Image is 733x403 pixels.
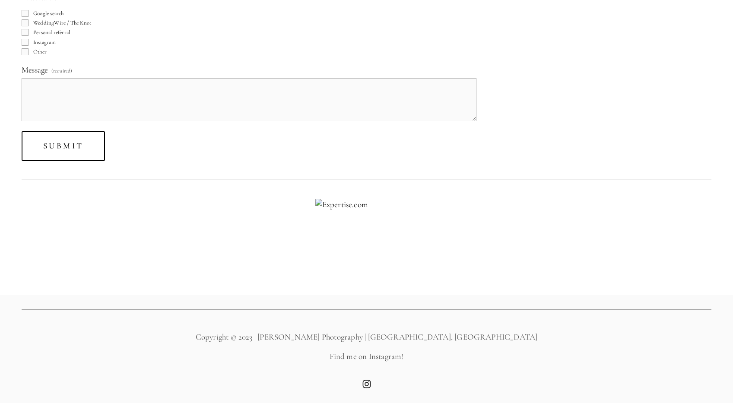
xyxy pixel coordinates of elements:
input: Google search [22,10,29,17]
p: Find me on Instagram! [22,351,711,362]
span: WeddingWire / The Knot [33,19,91,26]
img: Expertise.com [315,199,402,268]
span: Message [22,65,48,75]
span: Personal referral [33,29,70,36]
span: Google search [33,10,63,17]
input: Instagram [22,39,29,46]
button: SubmitSubmit [22,131,105,161]
p: Copyright © 2023 | [PERSON_NAME] Photography | [GEOGRAPHIC_DATA], [GEOGRAPHIC_DATA] [22,331,711,343]
span: Instagram [33,39,56,46]
input: Personal referral [22,29,29,36]
input: Other [22,48,29,55]
span: Submit [43,141,84,151]
input: WeddingWire / The Knot [22,19,29,26]
span: (required) [51,65,73,76]
a: Instagram [362,380,371,388]
span: Other [33,48,47,55]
